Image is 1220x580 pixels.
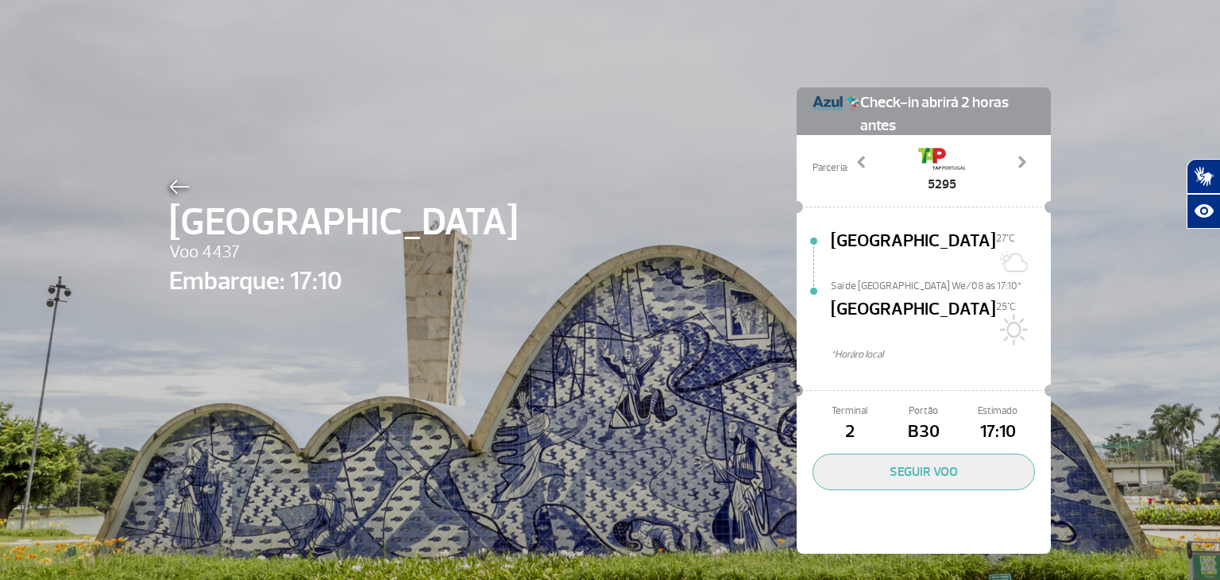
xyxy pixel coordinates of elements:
[918,175,966,194] span: 5295
[996,314,1028,346] img: Sol
[169,194,518,251] span: [GEOGRAPHIC_DATA]
[813,160,848,176] span: Parceria:
[1187,159,1220,229] div: Plugin de acessibilidade da Hand Talk.
[961,419,1035,446] span: 17:10
[860,87,1035,137] span: Check-in abrirá 2 horas antes
[813,404,886,419] span: Terminal
[1187,159,1220,194] button: Abrir tradutor de língua de sinais.
[831,347,1051,362] span: *Horáro local
[961,404,1035,419] span: Estimado
[996,246,1028,277] img: Sol com muitas nuvens
[831,279,1051,290] span: Sai de [GEOGRAPHIC_DATA] We/08 às 17:10*
[1187,194,1220,229] button: Abrir recursos assistivos.
[996,232,1015,245] span: 27°C
[813,454,1035,490] button: SEGUIR VOO
[886,419,960,446] span: B30
[996,300,1016,313] span: 25°C
[831,228,996,279] span: [GEOGRAPHIC_DATA]
[169,239,518,266] span: Voo 4437
[813,419,886,446] span: 2
[169,262,518,300] span: Embarque: 17:10
[831,296,996,347] span: [GEOGRAPHIC_DATA]
[886,404,960,419] span: Portão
